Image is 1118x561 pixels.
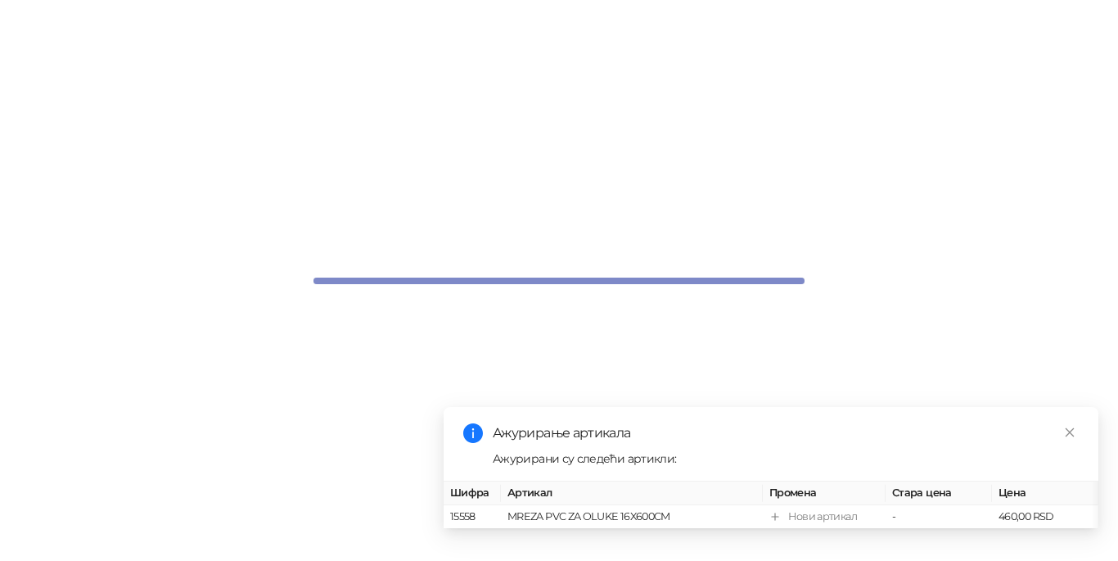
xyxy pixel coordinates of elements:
[493,423,1079,443] div: Ажурирање артикала
[763,482,886,505] th: Промена
[463,423,483,443] span: info-circle
[501,505,763,529] td: MREZA PVC ZA OLUKE 16X600CM
[444,505,501,529] td: 15558
[1061,423,1079,441] a: Close
[501,482,763,505] th: Артикал
[992,482,1098,505] th: Цена
[1064,427,1075,438] span: close
[444,482,501,505] th: Шифра
[992,505,1098,529] td: 460,00 RSD
[886,505,992,529] td: -
[788,509,857,525] div: Нови артикал
[493,450,1079,468] div: Ажурирани су следећи артикли:
[886,482,992,505] th: Стара цена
